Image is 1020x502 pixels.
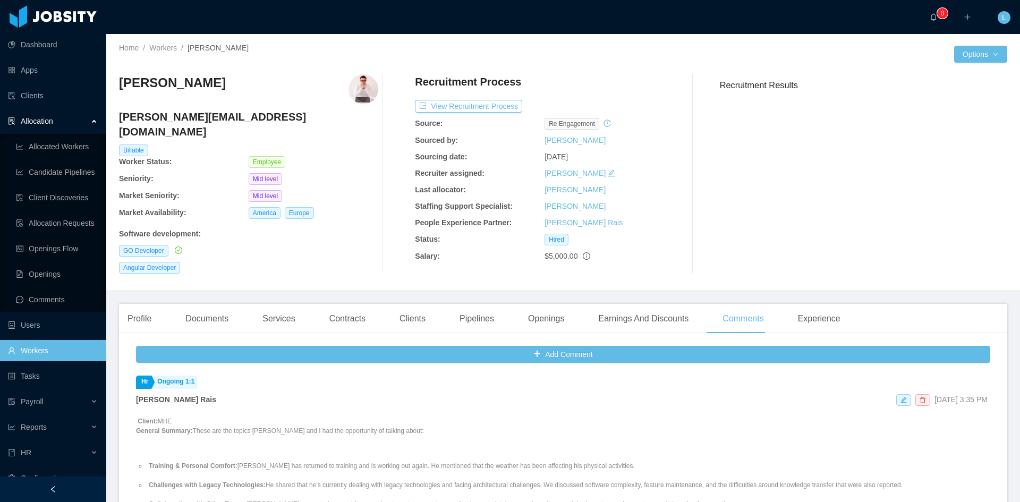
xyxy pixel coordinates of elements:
[391,304,434,334] div: Clients
[175,246,182,254] i: icon: check-circle
[136,376,151,389] a: Hr
[136,395,216,404] strong: [PERSON_NAME] Rais
[545,118,599,130] span: re engagement
[545,136,606,144] a: [PERSON_NAME]
[147,461,990,471] li: [PERSON_NAME] has returned to training and is working out again. He mentioned that the weather ha...
[583,252,590,260] span: info-circle
[8,340,98,361] a: icon: userWorkers
[119,174,154,183] b: Seniority:
[136,346,990,363] button: icon: plusAdd Comment
[16,212,98,234] a: icon: file-doneAllocation Requests
[119,208,186,217] b: Market Availability:
[1002,11,1006,24] span: L
[249,156,285,168] span: Employee
[119,191,180,200] b: Market Seniority:
[173,246,182,254] a: icon: check-circle
[8,474,15,482] i: icon: setting
[603,120,611,127] i: icon: history
[900,397,907,403] i: icon: edit
[8,449,15,456] i: icon: book
[8,59,98,81] a: icon: appstoreApps
[321,304,374,334] div: Contracts
[545,169,606,177] a: [PERSON_NAME]
[415,152,467,161] b: Sourcing date:
[16,289,98,310] a: icon: messageComments
[415,102,522,110] a: icon: exportView Recruitment Process
[545,202,606,210] a: [PERSON_NAME]
[21,423,47,431] span: Reports
[930,13,937,21] i: icon: bell
[8,365,98,387] a: icon: profileTasks
[520,304,573,334] div: Openings
[249,173,282,185] span: Mid level
[8,85,98,106] a: icon: auditClients
[415,119,443,127] b: Source:
[415,100,522,113] button: icon: exportView Recruitment Process
[21,397,44,406] span: Payroll
[8,423,15,431] i: icon: line-chart
[16,136,98,157] a: icon: line-chartAllocated Workers
[16,238,98,259] a: icon: idcardOpenings Flow
[119,304,160,334] div: Profile
[8,398,15,405] i: icon: file-protect
[608,169,615,177] i: icon: edit
[16,187,98,208] a: icon: file-searchClient Discoveries
[545,185,606,194] a: [PERSON_NAME]
[415,74,521,89] h4: Recruitment Process
[143,44,145,52] span: /
[545,218,623,227] a: [PERSON_NAME] Rais
[181,44,183,52] span: /
[21,474,65,482] span: Configuration
[119,144,148,156] span: Billable
[119,109,378,139] h4: [PERSON_NAME][EMAIL_ADDRESS][DOMAIN_NAME]
[451,304,503,334] div: Pipelines
[119,245,168,257] span: GO Developer
[954,46,1007,63] button: Optionsicon: down
[16,161,98,183] a: icon: line-chartCandidate Pipelines
[285,207,314,219] span: Europe
[119,74,226,91] h3: [PERSON_NAME]
[415,218,512,227] b: People Experience Partner:
[119,44,139,52] a: Home
[590,304,697,334] div: Earnings And Discounts
[789,304,849,334] div: Experience
[8,34,98,55] a: icon: pie-chartDashboard
[136,427,193,435] strong: General Summary:
[720,79,1007,92] h3: Recruitment Results
[545,234,568,245] span: Hired
[119,157,172,166] b: Worker Status:
[136,416,990,436] p: MHE These are the topics [PERSON_NAME] and I had the opportunity of talking about:
[152,376,197,389] a: Ongoing 1:1
[964,13,971,21] i: icon: plus
[119,262,180,274] span: Angular Developer
[8,117,15,125] i: icon: solution
[119,229,201,238] b: Software development :
[149,462,237,470] strong: Training & Personal Comfort:
[545,252,577,260] span: $5,000.00
[177,304,237,334] div: Documents
[920,397,926,403] i: icon: delete
[147,480,990,490] li: He shared that he’s currently dealing with legacy technologies and facing architectural challenge...
[415,169,484,177] b: Recruiter assigned:
[415,136,458,144] b: Sourced by:
[415,202,513,210] b: Staffing Support Specialist:
[249,207,280,219] span: America
[21,448,31,457] span: HR
[415,235,440,243] b: Status:
[415,185,466,194] b: Last allocator:
[249,190,282,202] span: Mid level
[934,395,988,404] span: [DATE] 3:35 PM
[714,304,772,334] div: Comments
[8,314,98,336] a: icon: robotUsers
[149,44,177,52] a: Workers
[16,263,98,285] a: icon: file-textOpenings
[21,117,53,125] span: Allocation
[937,8,948,19] sup: 0
[138,418,157,425] strong: Client:
[415,252,440,260] b: Salary:
[545,152,568,161] span: [DATE]
[149,481,266,489] strong: Challenges with Legacy Technologies:
[188,44,249,52] span: [PERSON_NAME]
[254,304,303,334] div: Services
[348,74,378,104] img: a31cb15e-77a7-4493-9531-0157a9541956_68225b6994718-400w.png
